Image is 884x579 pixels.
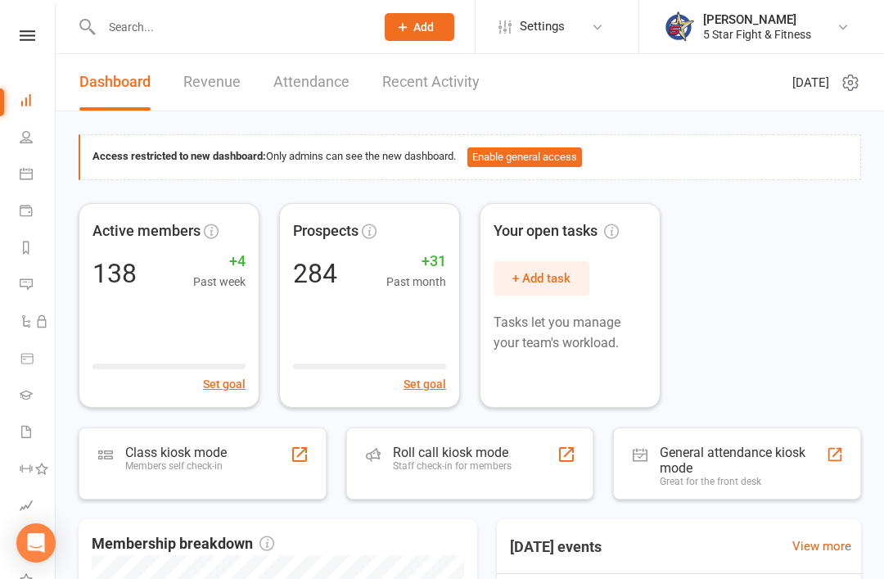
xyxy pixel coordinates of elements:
div: Class kiosk mode [125,445,227,460]
span: Settings [520,8,565,45]
span: Add [413,20,434,34]
div: Open Intercom Messenger [16,523,56,563]
button: Enable general access [467,147,582,167]
span: Past month [386,273,446,291]
span: Membership breakdown [92,532,274,556]
img: thumb_image1728304928.png [662,11,695,43]
a: Revenue [183,54,241,111]
strong: Access restricted to new dashboard: [92,150,266,162]
span: Active members [92,219,201,243]
h3: [DATE] events [497,532,615,562]
span: +4 [193,250,246,274]
span: Your open tasks [494,219,619,243]
p: Tasks let you manage your team's workload. [494,312,647,354]
button: Set goal [404,375,446,393]
a: Payments [20,194,56,231]
a: Assessments [20,489,56,526]
button: + Add task [494,261,589,296]
span: [DATE] [792,73,829,93]
a: Recent Activity [382,54,480,111]
a: Product Sales [20,342,56,378]
div: Only admins can see the new dashboard. [92,147,848,167]
span: Prospects [293,219,359,243]
a: Attendance [273,54,350,111]
a: Calendar [20,157,56,194]
div: General attendance kiosk mode [660,445,826,476]
a: Dashboard [20,84,56,120]
div: 138 [92,260,137,287]
span: +31 [386,250,446,274]
div: 5 Star Fight & Fitness [703,27,811,42]
a: Reports [20,231,56,268]
div: Members self check-in [125,460,227,472]
div: Great for the front desk [660,476,826,487]
div: Staff check-in for members [393,460,512,472]
span: Past week [193,273,246,291]
div: Roll call kiosk mode [393,445,512,460]
a: People [20,120,56,157]
button: Add [385,13,454,41]
div: [PERSON_NAME] [703,12,811,27]
a: View more [792,536,851,556]
button: Set goal [203,375,246,393]
div: 284 [293,260,337,287]
input: Search... [97,16,363,38]
a: Dashboard [79,54,151,111]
